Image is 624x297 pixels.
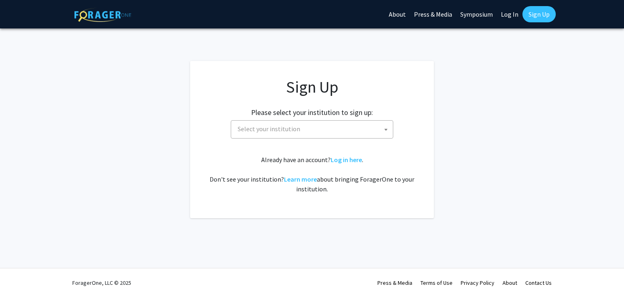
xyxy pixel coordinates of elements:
a: Terms of Use [420,279,453,286]
div: ForagerOne, LLC © 2025 [72,269,131,297]
h2: Please select your institution to sign up: [251,108,373,117]
a: Log in here [331,156,362,164]
span: Select your institution [238,125,300,133]
a: Press & Media [377,279,412,286]
a: About [503,279,517,286]
a: Sign Up [522,6,556,22]
span: Select your institution [234,121,393,137]
span: Select your institution [231,120,393,139]
a: Privacy Policy [461,279,494,286]
a: Learn more about bringing ForagerOne to your institution [284,175,317,183]
a: Contact Us [525,279,552,286]
h1: Sign Up [206,77,418,97]
div: Already have an account? . Don't see your institution? about bringing ForagerOne to your institut... [206,155,418,194]
img: ForagerOne Logo [74,8,131,22]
